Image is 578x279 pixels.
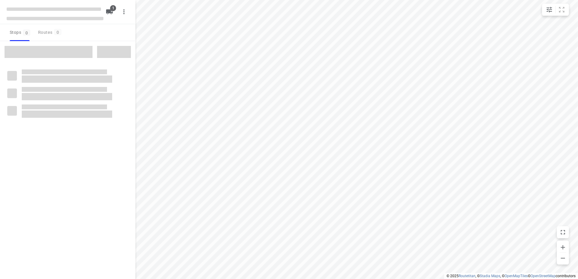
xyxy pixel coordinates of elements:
[543,4,555,16] button: Map settings
[446,274,576,278] li: © 2025 , © , © © contributors
[542,4,569,16] div: small contained button group
[480,274,500,278] a: Stadia Maps
[505,274,528,278] a: OpenMapTiles
[531,274,556,278] a: OpenStreetMap
[459,274,476,278] a: Routetitan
